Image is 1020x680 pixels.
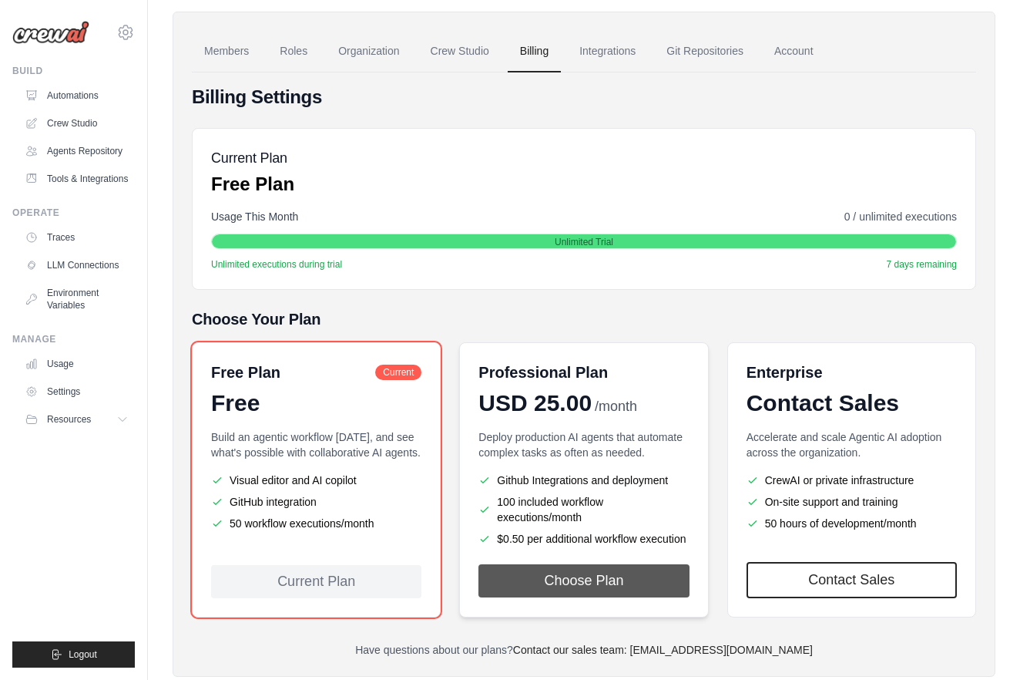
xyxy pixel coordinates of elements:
span: Current [375,365,421,380]
span: 0 / unlimited executions [844,209,957,224]
p: Accelerate and scale Agentic AI adoption across the organization. [747,429,957,460]
li: 50 workflow executions/month [211,516,421,531]
h6: Free Plan [211,362,280,383]
img: Logo [12,21,89,44]
h5: Current Plan [211,147,294,169]
span: Unlimited Trial [555,236,613,248]
span: USD 25.00 [478,389,592,417]
button: Logout [12,641,135,668]
div: Build [12,65,135,77]
a: Git Repositories [654,31,756,72]
a: Environment Variables [18,281,135,318]
div: Operate [12,207,135,219]
div: Free [211,389,421,417]
a: Members [192,31,261,72]
p: Deploy production AI agents that automate complex tasks as often as needed. [478,429,689,460]
div: Current Plan [211,565,421,598]
a: Agents Repository [18,139,135,163]
iframe: Chat Widget [943,606,1020,680]
li: GitHub integration [211,494,421,510]
h5: Choose Your Plan [192,308,976,330]
h6: Professional Plan [478,362,608,383]
li: Github Integrations and deployment [478,473,689,488]
span: Resources [47,413,91,426]
h6: Enterprise [747,362,957,383]
span: Logout [69,648,97,661]
span: Usage This Month [211,209,298,224]
li: On-site support and training [747,494,957,510]
a: Automations [18,83,135,108]
h4: Billing Settings [192,85,976,109]
a: Contact Sales [747,562,957,598]
a: Account [762,31,826,72]
a: Settings [18,379,135,404]
li: Visual editor and AI copilot [211,473,421,488]
a: Crew Studio [418,31,502,72]
div: Contact Sales [747,389,957,417]
li: 100 included workflow executions/month [478,494,689,525]
button: Resources [18,407,135,432]
span: Unlimited executions during trial [211,258,342,271]
a: Roles [267,31,320,72]
a: LLM Connections [18,253,135,278]
a: Integrations [567,31,648,72]
div: Manage [12,333,135,345]
p: Build an agentic workflow [DATE], and see what's possible with collaborative AI agents. [211,429,421,460]
a: Traces [18,225,135,250]
a: Crew Studio [18,111,135,136]
a: Billing [508,31,561,72]
li: $0.50 per additional workflow execution [478,531,689,547]
a: Tools & Integrations [18,167,135,191]
span: 7 days remaining [887,258,957,271]
span: /month [595,396,637,417]
a: Organization [326,31,411,72]
p: Free Plan [211,172,294,197]
li: 50 hours of development/month [747,516,957,531]
a: Usage [18,352,135,376]
li: CrewAI or private infrastructure [747,473,957,488]
button: Choose Plan [478,564,689,598]
p: Have questions about our plans? [192,642,976,658]
a: Contact our sales team: [EMAIL_ADDRESS][DOMAIN_NAME] [513,644,813,656]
